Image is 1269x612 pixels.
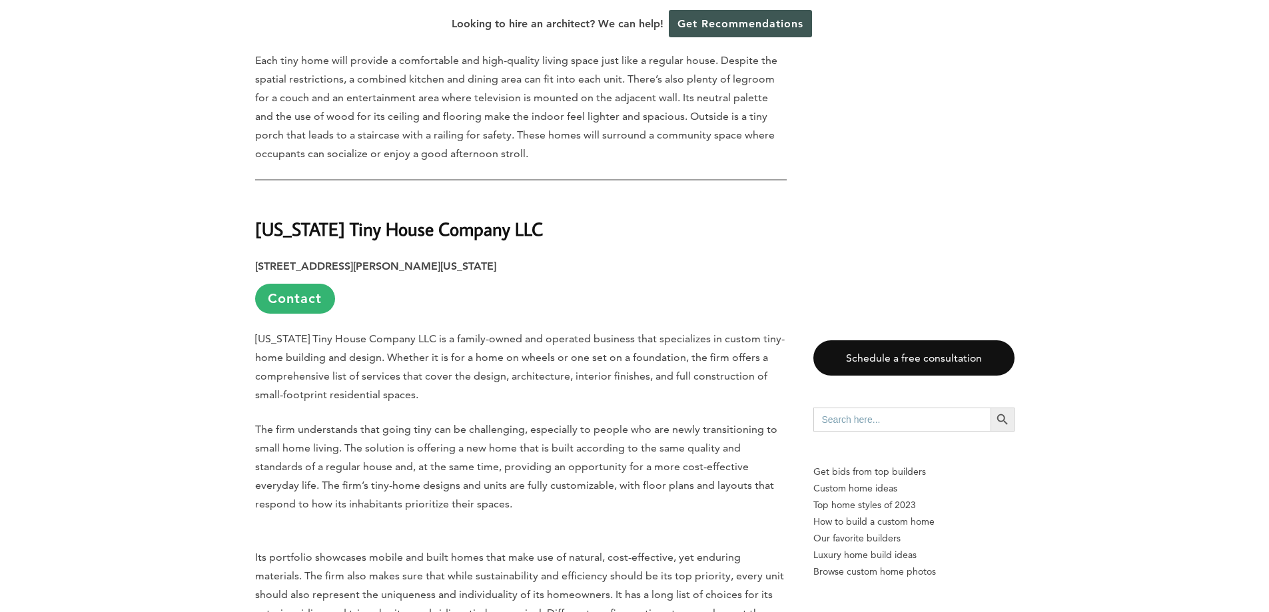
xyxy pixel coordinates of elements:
a: Top home styles of 2023 [813,497,1015,513]
strong: [US_STATE] Tiny House Company LLC [255,217,543,240]
p: Each tiny home will provide a comfortable and high-quality living space just like a regular house... [255,51,787,163]
a: Contact [255,284,335,314]
a: Luxury home build ideas [813,547,1015,563]
a: Browse custom home photos [813,563,1015,580]
a: Schedule a free consultation [813,340,1015,376]
p: The firm understands that going tiny can be challenging, especially to people who are newly trans... [255,420,787,513]
svg: Search [995,412,1010,427]
a: Get Recommendations [669,10,812,37]
a: Custom home ideas [813,480,1015,497]
a: Our favorite builders [813,530,1015,547]
strong: [STREET_ADDRESS][PERSON_NAME][US_STATE] [255,260,496,272]
a: How to build a custom home [813,513,1015,530]
input: Search here... [813,408,991,432]
p: Get bids from top builders [813,463,1015,480]
p: [US_STATE] Tiny House Company LLC is a family-owned and operated business that specializes in cus... [255,330,787,404]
